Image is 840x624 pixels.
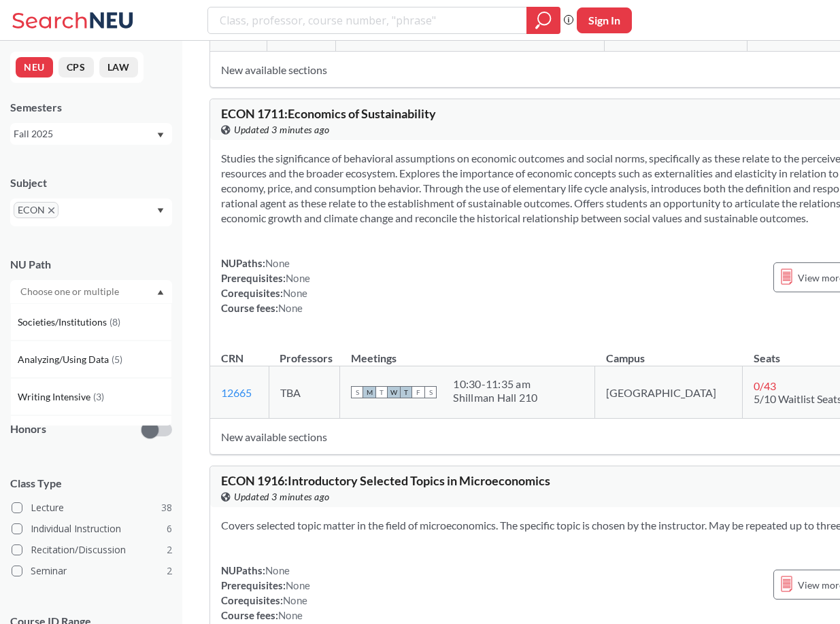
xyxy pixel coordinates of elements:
span: ECONX to remove pill [14,202,58,218]
label: Lecture [12,499,172,517]
svg: magnifying glass [535,11,552,30]
span: T [400,386,412,398]
div: NUPaths: Prerequisites: Corequisites: Course fees: [221,256,310,315]
span: 2 [167,564,172,578]
button: NEU [16,57,53,77]
span: Updated 3 minutes ago [234,489,330,504]
p: Honors [10,421,46,437]
span: 0 / 43 [754,379,776,392]
div: ECONX to remove pillDropdown arrow [10,198,172,226]
span: T [375,386,388,398]
span: None [265,257,290,269]
span: S [424,386,437,398]
input: Class, professor, course number, "phrase" [218,9,517,32]
span: None [283,287,307,299]
button: CPS [58,57,94,77]
span: Societies/Institutions [18,315,110,330]
svg: Dropdown arrow [157,290,164,295]
button: Sign In [577,7,632,33]
td: TBA [269,366,340,419]
span: None [286,272,310,284]
span: None [286,579,310,591]
div: Subject [10,175,172,190]
div: Fall 2025Dropdown arrow [10,123,172,145]
span: Class Type [10,476,172,491]
span: None [278,609,303,621]
span: M [363,386,375,398]
span: ECON 1711 : Economics of Sustainability [221,106,436,121]
div: NU Path [10,257,172,272]
td: [GEOGRAPHIC_DATA] [595,366,743,419]
svg: Dropdown arrow [157,133,164,138]
div: Semesters [10,100,172,115]
button: LAW [99,57,138,77]
div: Fall 2025 [14,126,156,141]
div: 10:30 - 11:35 am [453,377,537,391]
div: NUPaths: Prerequisites: Corequisites: Course fees: [221,563,310,623]
th: Professors [269,337,340,366]
span: W [388,386,400,398]
span: ( 5 ) [112,353,122,365]
div: Dropdown arrowSocieties/Institutions(8)Analyzing/Using Data(5)Writing Intensive(3)Capstone Experi... [10,280,172,303]
svg: X to remove pill [48,207,54,213]
span: ( 8 ) [110,316,120,328]
svg: Dropdown arrow [157,208,164,213]
input: Choose one or multiple [14,283,128,300]
label: Seminar [12,562,172,580]
label: Recitation/Discussion [12,541,172,559]
span: 6 [167,521,172,536]
span: None [278,302,303,314]
span: None [283,594,307,606]
a: 12665 [221,386,252,399]
div: magnifying glass [526,7,560,34]
span: Updated 3 minutes ago [234,122,330,137]
span: F [412,386,424,398]
label: Individual Instruction [12,520,172,538]
span: Writing Intensive [18,389,93,404]
span: ( 3 ) [93,391,104,402]
div: Shillman Hall 210 [453,391,537,404]
th: Meetings [340,337,595,366]
span: S [351,386,363,398]
span: 2 [167,542,172,557]
th: Campus [595,337,743,366]
span: Analyzing/Using Data [18,352,112,367]
span: None [265,564,290,576]
span: ECON 1916 : Introductory Selected Topics in Microeconomics [221,473,550,488]
span: 38 [161,500,172,515]
div: CRN [221,351,243,366]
